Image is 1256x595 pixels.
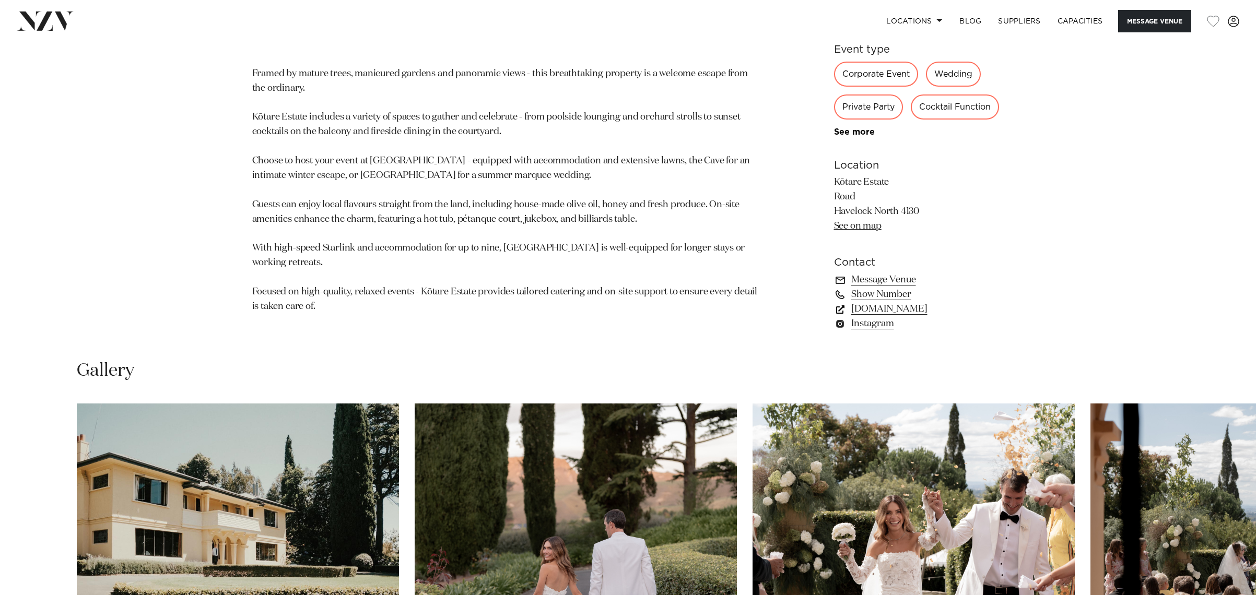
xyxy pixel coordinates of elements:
[834,221,882,231] a: See on map
[834,287,1004,302] a: Show Number
[834,62,918,87] div: Corporate Event
[911,94,999,120] div: Cocktail Function
[834,302,1004,316] a: [DOMAIN_NAME]
[878,10,951,32] a: Locations
[834,316,1004,331] a: Instagram
[834,158,1004,173] h6: Location
[834,255,1004,270] h6: Contact
[990,10,1049,32] a: SUPPLIERS
[834,42,1004,57] h6: Event type
[77,359,134,383] h2: Gallery
[926,62,981,87] div: Wedding
[252,67,760,314] p: Framed by mature trees, manicured gardens and panoramic views - this breathtaking property is a w...
[834,272,1004,287] a: Message Venue
[1049,10,1111,32] a: Capacities
[951,10,990,32] a: BLOG
[1118,10,1191,32] button: Message Venue
[834,175,1004,234] p: Kōtare Estate Road Havelock North 4130
[17,11,74,30] img: nzv-logo.png
[834,94,903,120] div: Private Party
